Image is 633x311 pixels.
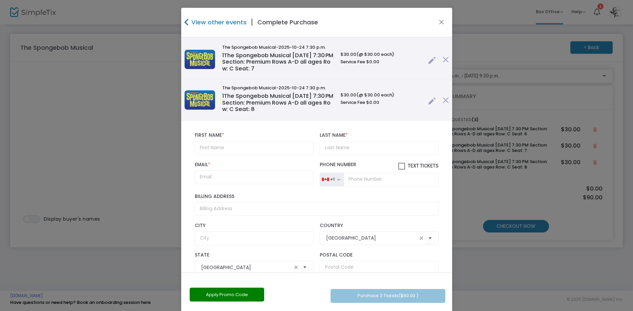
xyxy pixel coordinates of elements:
span: The Spongebob Musical [DATE] 7:30 PM Section: Premium Rows A-D all ages Row: C Seat: 7 [222,51,333,72]
img: SpongeBobcropped.jpg [185,50,215,69]
h6: The Spongebob Musical [222,45,334,50]
input: Email [195,170,313,184]
span: | [247,16,257,28]
button: +1 [320,173,344,187]
span: (@ $30.00 each) [356,92,394,98]
span: 1 [222,51,224,59]
img: SpongeBobcropped.jpg [185,90,215,110]
input: City [195,231,313,245]
button: Select [300,261,310,274]
span: Text Tickets [408,163,439,169]
label: State [195,252,313,258]
h6: $30.00 [340,52,421,57]
img: cross.png [443,57,449,63]
span: 1 [222,92,224,100]
span: (@ $30.00 each) [356,51,394,58]
div: +1 [330,177,335,182]
label: Last Name [320,132,438,138]
input: Last Name [320,141,438,155]
img: cross.png [443,97,449,103]
input: Postal Code [320,261,438,274]
span: -2025-10-24 7:30 p.m. [276,44,326,50]
label: City [195,223,313,229]
h6: $30.00 [340,92,421,98]
input: Select State [201,264,292,271]
h4: Complete Purchase [257,18,318,27]
h6: Service Fee $0.00 [340,59,421,65]
span: The Spongebob Musical [DATE] 7:30 PM Section: Premium Rows A-D all ages Row: C Seat: 8 [222,92,333,113]
input: Select Country [326,235,417,242]
label: Phone Number [320,162,438,170]
label: Billing Address [195,194,439,200]
span: clear [292,263,300,271]
input: First Name [195,141,313,155]
h4: View other events [190,18,247,27]
span: -2025-10-24 7:30 p.m. [276,85,326,91]
input: Billing Address [195,202,439,216]
button: Select [425,231,435,245]
label: Email [195,162,313,168]
h6: The Spongebob Musical [222,85,334,91]
span: clear [417,234,425,242]
label: First Name [195,132,313,138]
button: Close [437,18,446,27]
label: Country [320,223,438,229]
h6: Service Fee $0.00 [340,100,421,105]
input: Phone Number [344,173,438,187]
button: Apply Promo Code [190,288,264,302]
label: Postal Code [320,252,438,258]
